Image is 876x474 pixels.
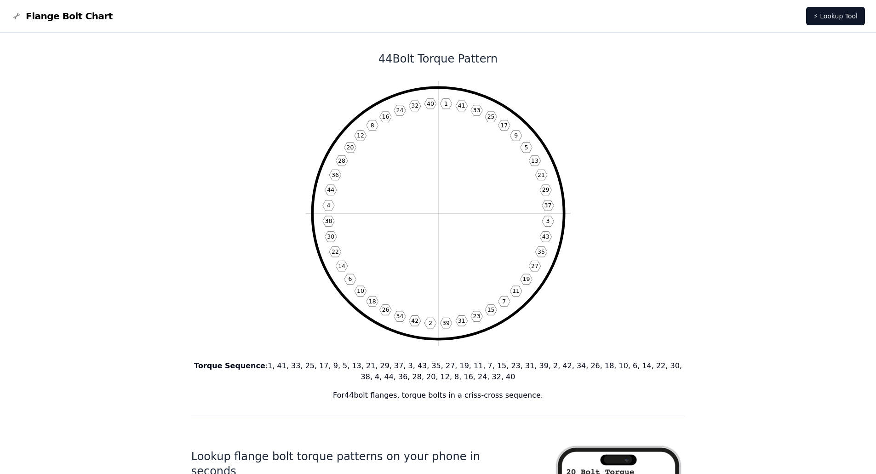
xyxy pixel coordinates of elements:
text: 40 [426,100,434,107]
p: For 44 bolt flanges, torque bolts in a criss-cross sequence. [191,390,685,401]
text: 5 [524,144,528,151]
text: 16 [382,113,389,120]
text: 42 [411,317,418,324]
text: 11 [512,287,520,294]
text: 34 [396,313,403,320]
text: 3 [546,217,550,224]
text: 30 [327,233,334,240]
a: ⚡ Lookup Tool [806,7,865,25]
span: Flange Bolt Chart [26,10,113,23]
text: 1 [444,100,448,107]
p: : 1, 41, 33, 25, 17, 9, 5, 13, 21, 29, 37, 3, 43, 35, 27, 19, 11, 7, 15, 23, 31, 39, 2, 42, 34, 2... [191,360,685,383]
text: 23 [473,313,480,320]
text: 26 [382,306,389,313]
text: 6 [348,275,352,282]
text: 37 [544,202,551,209]
h1: 44 Bolt Torque Pattern [191,51,685,66]
text: 18 [368,298,376,305]
text: 32 [411,102,418,109]
text: 39 [442,320,450,326]
img: Flange Bolt Chart Logo [11,11,22,22]
text: 20 [346,144,354,151]
text: 36 [331,171,338,178]
text: 13 [531,157,538,164]
text: 22 [331,248,338,255]
text: 44 [327,186,334,193]
text: 28 [338,157,345,164]
text: 38 [325,217,332,224]
text: 12 [356,132,364,139]
text: 15 [487,306,494,313]
text: 33 [473,107,480,114]
text: 24 [396,107,403,114]
b: Torque Sequence [194,361,265,370]
text: 27 [531,263,538,269]
text: 31 [458,317,465,324]
text: 25 [487,113,494,120]
text: 19 [522,275,530,282]
text: 8 [370,122,374,129]
text: 7 [502,298,506,305]
text: 43 [542,233,549,240]
text: 2 [428,320,432,326]
text: 35 [538,248,545,255]
text: 10 [356,287,364,294]
text: 21 [538,171,545,178]
text: 41 [458,102,465,109]
text: 9 [514,132,518,139]
a: Flange Bolt Chart LogoFlange Bolt Chart [11,10,113,23]
text: 17 [500,122,508,129]
text: 4 [326,202,330,209]
text: 14 [338,263,345,269]
text: 29 [542,186,549,193]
